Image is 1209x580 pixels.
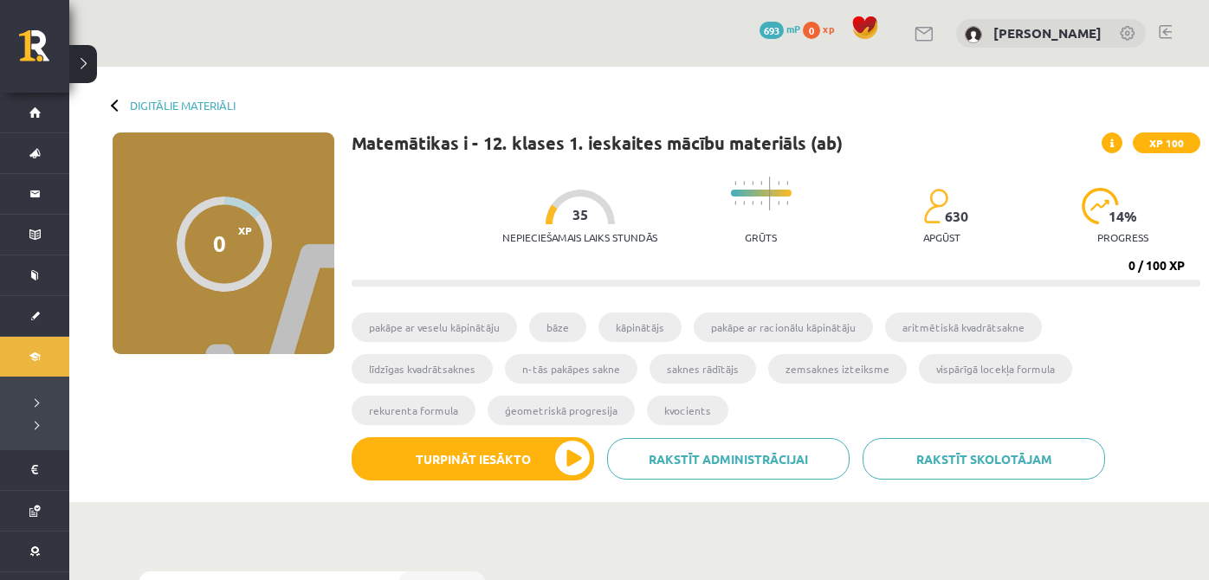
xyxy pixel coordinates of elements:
li: bāze [529,313,586,342]
img: icon-short-line-57e1e144782c952c97e751825c79c345078a6d821885a25fce030b3d8c18986b.svg [778,201,779,205]
img: icon-short-line-57e1e144782c952c97e751825c79c345078a6d821885a25fce030b3d8c18986b.svg [743,181,745,185]
a: [PERSON_NAME] [993,24,1102,42]
div: 0 [213,230,226,256]
p: Nepieciešamais laiks stundās [502,231,657,243]
li: saknes rādītājs [650,354,756,383]
img: icon-progress-161ccf0a02000e728c5f80fcf4c31c7af3da0e1684b2b1d7c360e028c24a22f1.svg [1082,188,1119,224]
span: 14 % [1109,209,1138,224]
li: ģeometriskā progresija [488,396,635,425]
li: kāpinātājs [598,313,682,342]
a: 0 xp [803,22,843,35]
a: 693 mP [760,22,800,35]
img: icon-short-line-57e1e144782c952c97e751825c79c345078a6d821885a25fce030b3d8c18986b.svg [752,181,753,185]
span: xp [823,22,834,35]
img: icon-short-line-57e1e144782c952c97e751825c79c345078a6d821885a25fce030b3d8c18986b.svg [752,201,753,205]
span: XP [238,224,252,236]
img: icon-short-line-57e1e144782c952c97e751825c79c345078a6d821885a25fce030b3d8c18986b.svg [743,201,745,205]
p: Grūts [745,231,777,243]
img: Katrīna Krutikova [965,26,982,43]
a: Rakstīt skolotājam [863,438,1105,480]
p: apgūst [923,231,960,243]
img: icon-short-line-57e1e144782c952c97e751825c79c345078a6d821885a25fce030b3d8c18986b.svg [778,181,779,185]
img: icon-short-line-57e1e144782c952c97e751825c79c345078a6d821885a25fce030b3d8c18986b.svg [760,201,762,205]
li: pakāpe ar veselu kāpinātāju [352,313,517,342]
img: icon-short-line-57e1e144782c952c97e751825c79c345078a6d821885a25fce030b3d8c18986b.svg [734,181,736,185]
li: pakāpe ar racionālu kāpinātāju [694,313,873,342]
li: zemsaknes izteiksme [768,354,907,383]
li: vispārīgā locekļa formula [919,354,1072,383]
img: students-c634bb4e5e11cddfef0936a35e636f08e4e9abd3cc4e673bd6f9a4125e45ecb1.svg [923,188,948,224]
a: Rakstīt administrācijai [607,438,850,480]
span: 35 [572,207,588,222]
img: icon-short-line-57e1e144782c952c97e751825c79c345078a6d821885a25fce030b3d8c18986b.svg [734,201,736,205]
span: 0 [803,22,820,39]
img: icon-short-line-57e1e144782c952c97e751825c79c345078a6d821885a25fce030b3d8c18986b.svg [786,201,788,205]
li: rekurenta formula [352,396,475,425]
span: mP [786,22,800,35]
img: icon-short-line-57e1e144782c952c97e751825c79c345078a6d821885a25fce030b3d8c18986b.svg [760,181,762,185]
li: līdzīgas kvadrātsaknes [352,354,493,383]
li: kvocients [647,396,728,425]
li: n-tās pakāpes sakne [505,354,637,383]
h1: Matemātikas i - 12. klases 1. ieskaites mācību materiāls (ab) [352,132,843,153]
span: XP 100 [1133,132,1200,153]
button: Turpināt iesākto [352,437,594,480]
img: icon-long-line-d9ea69661e0d244f92f715978eff75569469978d946b2353a9bb055b3ed8787d.svg [769,177,771,210]
span: 693 [760,22,784,39]
span: 630 [945,209,968,224]
a: Rīgas 1. Tālmācības vidusskola [19,30,69,74]
img: icon-short-line-57e1e144782c952c97e751825c79c345078a6d821885a25fce030b3d8c18986b.svg [786,181,788,185]
p: progress [1097,231,1148,243]
a: Digitālie materiāli [130,99,236,112]
li: aritmētiskā kvadrātsakne [885,313,1042,342]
